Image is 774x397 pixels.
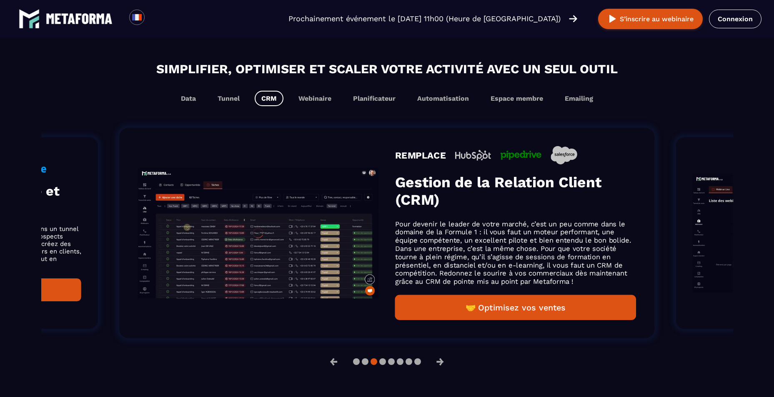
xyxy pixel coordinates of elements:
[455,150,491,161] img: icon
[138,168,379,298] img: gif
[346,91,402,106] button: Planificateur
[292,91,338,106] button: Webinaire
[598,9,703,29] button: S’inscrire au webinaire
[569,14,577,23] img: arrow-right
[709,10,761,28] a: Connexion
[484,91,550,106] button: Espace membre
[211,91,246,106] button: Tunnel
[395,174,636,208] h3: Gestion de la Relation Client (CRM)
[46,13,113,24] img: logo
[9,165,46,174] img: icon
[288,13,561,25] p: Prochainement événement le [DATE] 11h00 (Heure de [GEOGRAPHIC_DATA])
[323,352,345,372] button: ←
[395,295,636,320] button: 🤝 Optimisez vos ventes
[501,151,542,159] img: icon
[395,220,636,285] p: Pour devenir le leader de votre marché, c’est un peu comme dans le domaine de la Formule 1 : il v...
[255,91,283,106] button: CRM
[41,114,733,352] section: Gallery
[174,91,203,106] button: Data
[607,14,618,24] img: play
[152,14,158,24] input: Search for option
[558,91,600,106] button: Emailing
[145,10,165,28] div: Search for option
[19,8,40,29] img: logo
[395,150,446,161] h4: REMPLACE
[429,352,451,372] button: →
[551,146,577,164] img: icon
[132,12,142,22] img: fr
[411,91,476,106] button: Automatisation
[50,60,725,78] h2: Simplifier, optimiser et scaler votre activité avec un seul outil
